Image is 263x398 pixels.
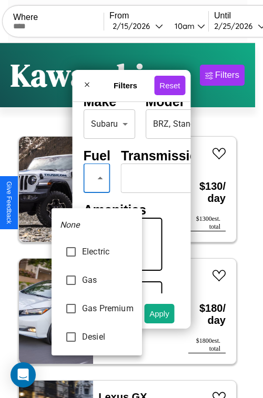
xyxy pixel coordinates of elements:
em: None [60,219,80,231]
span: Electric [82,246,134,258]
span: Gas Premium [82,302,134,315]
span: Desiel [82,331,134,343]
div: Open Intercom Messenger [11,362,36,387]
span: Gas [82,274,134,287]
div: Give Feedback [5,181,13,224]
